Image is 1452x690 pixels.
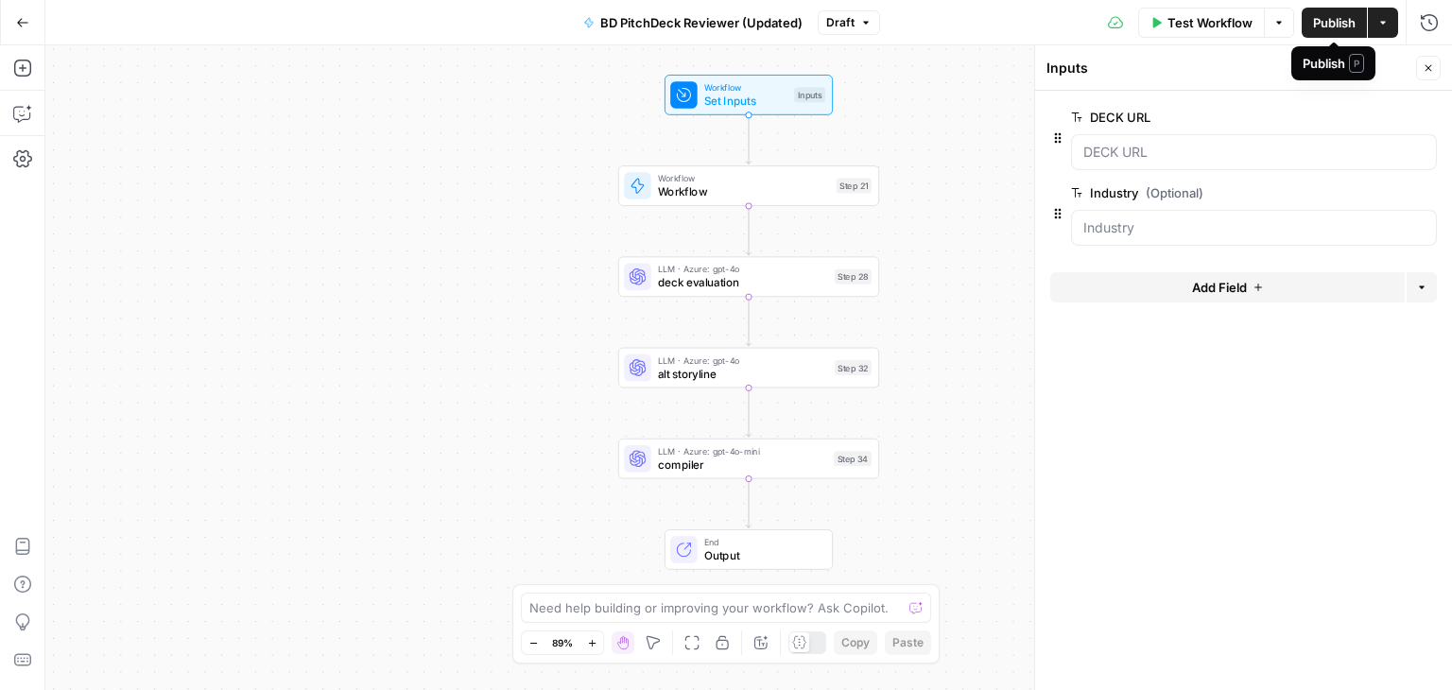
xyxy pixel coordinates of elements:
span: LLM · Azure: gpt-4o-mini [658,444,827,457]
div: Step 28 [835,269,872,285]
div: Inputs [1046,59,1410,78]
button: Add Field [1050,272,1405,302]
span: Add Field [1192,278,1247,297]
span: Workflow [704,80,787,94]
div: Step 32 [835,360,872,375]
span: Workflow [658,183,830,200]
span: LLM · Azure: gpt-4o [658,263,828,276]
span: compiler [658,457,827,474]
span: Paste [892,634,924,651]
span: LLM · Azure: gpt-4o [658,354,828,367]
button: Draft [818,10,880,35]
g: Edge from step_28 to step_32 [746,297,751,346]
input: DECK URL [1083,143,1425,162]
span: Test Workflow [1167,13,1253,32]
div: Inputs [794,87,825,102]
span: (Optional) [1146,183,1203,202]
span: Workflow [658,171,830,184]
span: Set Inputs [704,93,787,110]
input: Industry [1083,218,1425,237]
g: Edge from start to step_21 [746,114,751,164]
span: Draft [826,14,855,31]
button: Publish [1302,8,1367,38]
div: WorkflowSet InputsInputs [618,75,879,115]
span: Copy [841,634,870,651]
button: Copy [834,630,877,655]
g: Edge from step_34 to end [746,478,751,527]
label: Industry [1071,183,1330,202]
div: Step 21 [837,179,872,194]
span: deck evaluation [658,274,828,291]
div: Step 34 [834,451,872,466]
span: alt storyline [658,365,828,382]
div: LLM · Azure: gpt-4oalt storylineStep 32 [618,348,879,388]
span: BD PitchDeck Reviewer (Updated) [600,13,803,32]
span: Output [704,547,819,564]
span: 89% [552,635,573,650]
div: WorkflowWorkflowStep 21 [618,165,879,206]
div: EndOutput [618,529,879,570]
g: Edge from step_32 to step_34 [746,388,751,437]
span: End [704,535,819,548]
div: LLM · Azure: gpt-4o-minicompilerStep 34 [618,439,879,479]
button: Paste [885,630,931,655]
div: LLM · Azure: gpt-4odeck evaluationStep 28 [618,256,879,297]
label: DECK URL [1071,108,1330,127]
button: BD PitchDeck Reviewer (Updated) [572,8,814,38]
span: Publish [1313,13,1356,32]
g: Edge from step_21 to step_28 [746,206,751,255]
button: Test Workflow [1138,8,1264,38]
